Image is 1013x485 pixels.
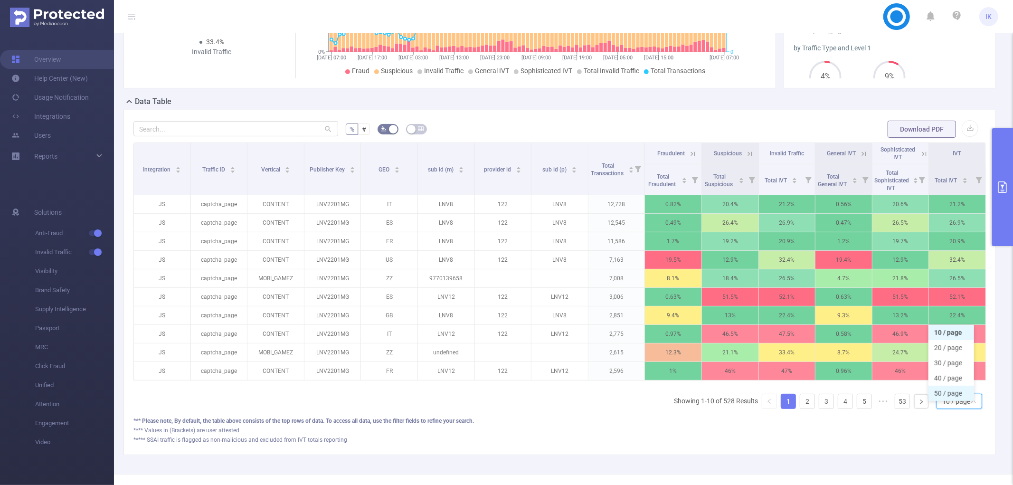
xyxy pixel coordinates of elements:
[11,107,70,126] a: Integrations
[942,394,970,409] div: 10 / page
[191,343,247,361] p: captcha_page
[759,214,815,232] p: 26.9%
[702,214,758,232] p: 26.4%
[872,232,929,250] p: 19.7%
[872,195,929,213] p: 20.6%
[261,166,282,173] span: Vertical
[872,251,929,269] p: 12.9%
[459,165,464,168] i: icon: caret-up
[913,176,918,179] i: icon: caret-up
[191,288,247,306] p: captcha_page
[759,325,815,343] p: 47.5%
[418,195,474,213] p: LNV8
[603,55,633,61] tspan: [DATE] 05:00
[418,325,474,343] p: LNV12
[361,288,417,306] p: ES
[852,176,857,179] i: icon: caret-up
[318,49,325,55] tspan: 0%
[645,214,701,232] p: 0.49%
[310,166,346,173] span: Publisher Key
[191,306,247,324] p: captcha_page
[134,288,190,306] p: JS
[11,69,88,88] a: Help Center (New)
[645,232,701,250] p: 1.7%
[759,269,815,287] p: 26.5%
[759,288,815,306] p: 52.1%
[838,394,853,409] li: 4
[872,343,929,361] p: 24.7%
[247,214,304,232] p: CONTENT
[935,177,959,184] span: Total IVT
[35,262,114,281] span: Visibility
[361,195,417,213] p: IT
[350,169,355,172] i: icon: caret-down
[35,243,114,262] span: Invalid Traffic
[230,169,235,172] i: icon: caret-down
[35,300,114,319] span: Supply Intelligence
[475,195,531,213] p: 122
[928,325,974,340] li: 10 / page
[361,214,417,232] p: ES
[702,306,758,324] p: 13%
[11,88,89,107] a: Usage Notification
[815,343,872,361] p: 8.7%
[459,169,464,172] i: icon: caret-down
[176,165,181,168] i: icon: caret-up
[134,269,190,287] p: JS
[702,362,758,380] p: 46%
[304,195,361,213] p: LNV2201MG
[531,325,588,343] p: LNV12
[702,195,758,213] p: 20.4%
[362,125,366,133] span: #
[134,306,190,324] p: JS
[191,232,247,250] p: captcha_page
[645,195,701,213] p: 0.82%
[913,180,918,182] i: icon: caret-down
[134,195,190,213] p: JS
[645,269,701,287] p: 8.1%
[645,325,701,343] p: 0.97%
[759,362,815,380] p: 47%
[702,288,758,306] p: 51.5%
[759,343,815,361] p: 33.4%
[531,232,588,250] p: LNV8
[418,306,474,324] p: LNV8
[875,170,909,191] span: Total Sophisticated IVT
[645,343,701,361] p: 12.3%
[304,288,361,306] p: LNV2201MG
[571,165,577,171] div: Sort
[682,176,687,179] i: icon: caret-up
[815,288,872,306] p: 0.63%
[531,288,588,306] p: LNV12
[645,362,701,380] p: 1%
[381,67,413,75] span: Suspicious
[352,67,369,75] span: Fraud
[361,251,417,269] p: US
[317,55,346,61] tspan: [DATE] 07:00
[815,214,872,232] p: 0.47%
[531,306,588,324] p: LNV8
[361,232,417,250] p: FR
[762,394,777,409] li: Previous Page
[395,169,400,172] i: icon: caret-down
[852,180,857,182] i: icon: caret-down
[819,394,833,409] a: 3
[645,306,701,324] p: 9.4%
[918,399,924,405] i: icon: right
[710,55,739,61] tspan: [DATE] 07:00
[230,165,235,168] i: icon: caret-up
[418,362,474,380] p: LNV12
[35,224,114,243] span: Anti-Fraud
[929,214,985,232] p: 26.9%
[516,169,521,172] i: icon: caret-down
[759,251,815,269] p: 32.4%
[645,288,701,306] p: 0.63%
[133,426,986,435] div: **** Values in (Brackets) are user attested
[135,96,171,107] h2: Data Table
[35,414,114,433] span: Engagement
[682,180,687,182] i: icon: caret-down
[770,150,804,157] span: Invalid Traffic
[815,362,872,380] p: 0.96%
[247,269,304,287] p: MOBI_GAMEZ
[304,232,361,250] p: LNV2201MG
